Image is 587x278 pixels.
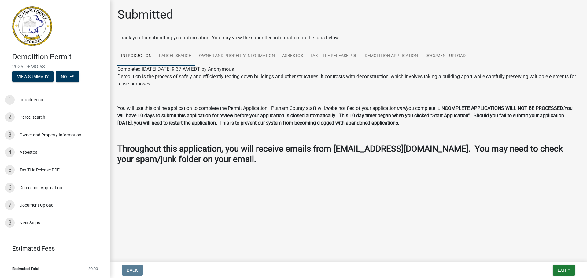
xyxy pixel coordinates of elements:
[20,150,37,154] div: Asbestos
[361,46,422,66] a: Demolition Application
[12,74,54,79] wm-modal-confirm: Summary
[20,186,62,190] div: Demolition Application
[20,98,43,102] div: Introduction
[5,242,100,255] a: Estimated Fees
[325,105,332,111] i: not
[20,168,60,172] div: Tax Title Release PDF
[397,105,406,111] i: until
[12,267,39,271] span: Estimated Total
[117,66,234,72] span: Completed [DATE][DATE] 9:37 AM EDT by Anonymous
[155,46,195,66] a: Parcel search
[122,265,143,276] button: Back
[20,115,45,119] div: Parcel search
[56,74,79,79] wm-modal-confirm: Notes
[5,130,15,140] div: 3
[5,200,15,210] div: 7
[117,34,580,42] div: Thank you for submitting your information. You may view the submitted information on the tabs below.
[5,165,15,175] div: 5
[5,147,15,157] div: 4
[307,46,361,66] a: Tax Title Release PDF
[5,95,15,105] div: 1
[12,52,105,61] h4: Demolition Permit
[12,6,52,46] img: Putnam County, Georgia
[12,71,54,82] button: View Summary
[117,105,580,127] p: You will use this online application to complete the Permit Application. Putnam County staff will...
[20,133,81,137] div: Owner and Property Information
[195,46,279,66] a: Owner and Property Information
[88,267,98,271] span: $0.00
[279,46,307,66] a: Asbestos
[20,203,54,207] div: Document Upload
[117,46,155,66] a: Introduction
[5,218,15,228] div: 8
[127,268,138,273] span: Back
[5,112,15,122] div: 2
[12,64,98,70] span: 2025-DEMO-68
[117,73,580,88] p: Demolition is the process of safely and efficiently tearing down buildings and other structures. ...
[553,265,575,276] button: Exit
[117,7,173,22] h1: Submitted
[117,144,563,164] strong: Throughout this application, you will receive emails from [EMAIL_ADDRESS][DOMAIN_NAME]. You may n...
[440,105,563,111] strong: INCOMPLETE APPLICATIONS WILL NOT BE PROCESSED
[422,46,469,66] a: Document Upload
[558,268,567,273] span: Exit
[56,71,79,82] button: Notes
[5,183,15,193] div: 6
[117,105,573,126] strong: You will have 10 days to submit this application for review before your application is closed aut...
